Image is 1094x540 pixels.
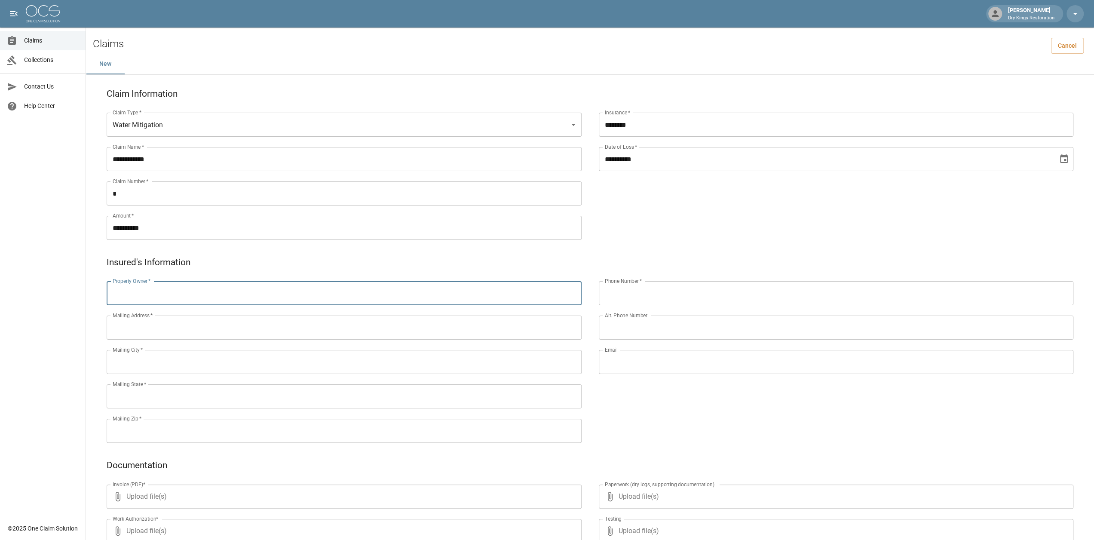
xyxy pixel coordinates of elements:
label: Email [605,346,618,353]
label: Claim Name [113,143,144,150]
label: Date of Loss [605,143,637,150]
label: Mailing City [113,346,143,353]
span: Contact Us [24,82,79,91]
span: Help Center [24,101,79,110]
label: Claim Type [113,109,141,116]
label: Work Authorization* [113,515,159,522]
label: Testing [605,515,622,522]
label: Phone Number [605,277,642,285]
span: Claims [24,36,79,45]
span: Upload file(s) [126,485,558,509]
img: ocs-logo-white-transparent.png [26,5,60,22]
div: [PERSON_NAME] [1005,6,1058,21]
div: © 2025 One Claim Solution [8,524,78,533]
button: open drawer [5,5,22,22]
div: dynamic tabs [86,54,1094,74]
label: Mailing Address [113,312,153,319]
p: Dry Kings Restoration [1008,15,1054,22]
label: Amount [113,212,134,219]
label: Alt. Phone Number [605,312,647,319]
h2: Claims [93,38,124,50]
label: Property Owner [113,277,151,285]
label: Mailing State [113,380,146,388]
div: Water Mitigation [107,113,582,137]
label: Claim Number [113,178,148,185]
span: Collections [24,55,79,64]
a: Cancel [1051,38,1084,54]
button: Choose date, selected date is May 10, 2025 [1055,150,1073,168]
label: Invoice (PDF)* [113,481,146,488]
label: Mailing Zip [113,415,142,422]
label: Paperwork (dry logs, supporting documentation) [605,481,714,488]
button: New [86,54,125,74]
label: Insurance [605,109,630,116]
span: Upload file(s) [619,485,1051,509]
